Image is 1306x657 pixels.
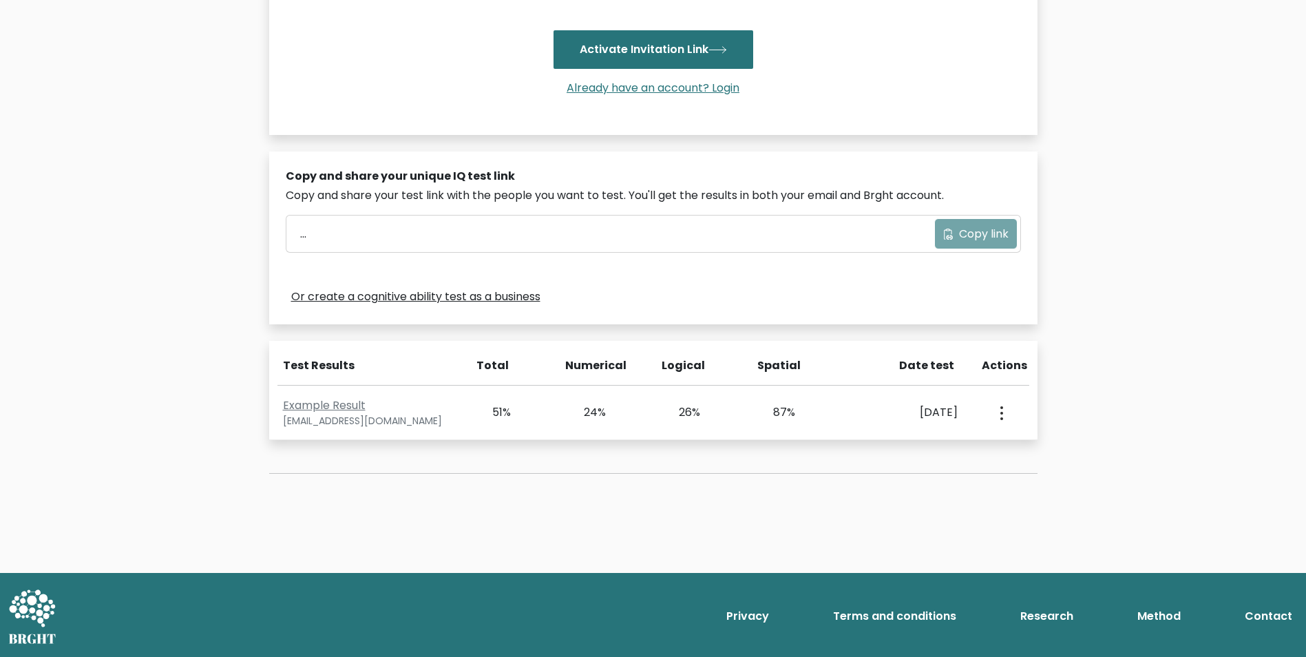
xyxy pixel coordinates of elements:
a: Research [1015,603,1079,630]
a: Already have an account? Login [561,80,745,96]
a: Privacy [721,603,775,630]
div: Copy and share your unique IQ test link [286,168,1021,185]
div: Spatial [757,357,797,374]
a: Terms and conditions [828,603,962,630]
div: [DATE] [851,404,958,421]
div: 26% [662,404,701,421]
div: 24% [567,404,606,421]
button: Activate Invitation Link [554,30,753,69]
a: Contact [1239,603,1298,630]
a: Method [1132,603,1186,630]
div: Logical [662,357,702,374]
a: Example Result [283,397,366,413]
a: Or create a cognitive ability test as a business [291,289,540,305]
div: Actions [982,357,1029,374]
div: Date test [854,357,965,374]
div: 87% [756,404,795,421]
div: 51% [472,404,512,421]
div: Copy and share your test link with the people you want to test. You'll get the results in both yo... [286,187,1021,204]
div: Test Results [283,357,453,374]
div: Numerical [565,357,605,374]
div: Total [470,357,509,374]
div: [EMAIL_ADDRESS][DOMAIN_NAME] [283,414,456,428]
